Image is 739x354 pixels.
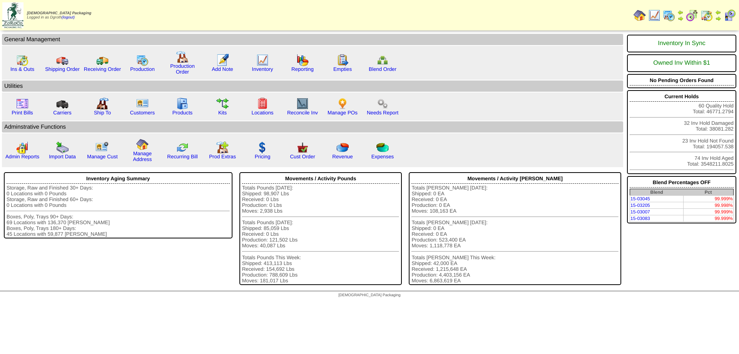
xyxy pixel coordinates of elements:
th: Pct [683,189,733,196]
td: 99.999% [683,196,733,202]
div: Inventory In Sync [630,36,734,51]
img: arrowleft.gif [677,9,684,15]
img: dollar.gif [256,141,269,154]
img: graph2.png [16,141,28,154]
img: invoice2.gif [16,97,28,110]
img: network.png [376,54,389,66]
a: Inventory [252,66,273,72]
img: arrowleft.gif [715,9,721,15]
img: home.gif [634,9,646,22]
a: Empties [333,66,352,72]
img: calendarinout.gif [701,9,713,22]
img: workorder.gif [336,54,349,66]
img: arrowright.gif [677,15,684,22]
a: Carriers [53,110,71,116]
img: truck3.gif [56,97,69,110]
img: workflow.gif [216,97,229,110]
img: locations.gif [256,97,269,110]
span: [DEMOGRAPHIC_DATA] Packaging [27,11,91,15]
img: pie_chart.png [336,141,349,154]
td: General Management [2,34,623,45]
img: zoroco-logo-small.webp [2,2,23,28]
div: Owned Inv Within $1 [630,56,734,70]
td: Utilities [2,81,623,92]
span: Logged in as Dgroth [27,11,91,20]
img: reconcile.gif [176,141,189,154]
a: Manage POs [328,110,358,116]
a: Production Order [170,63,195,75]
div: Storage, Raw and Finished 30+ Days: 0 Locations with 0 Pounds Storage, Raw and Finished 60+ Days:... [7,185,230,237]
div: No Pending Orders Found [630,75,734,86]
a: Ship To [94,110,111,116]
img: orders.gif [216,54,229,66]
img: customers.gif [136,97,149,110]
a: Import Data [49,154,76,159]
a: Products [172,110,193,116]
img: managecust.png [95,141,110,154]
img: pie_chart2.png [376,141,389,154]
img: workflow.png [376,97,389,110]
img: line_graph.gif [256,54,269,66]
img: line_graph2.gif [296,97,309,110]
a: Prod Extras [209,154,236,159]
th: Blend [630,189,684,196]
div: Movements / Activity Pounds [242,174,400,184]
img: import.gif [56,141,69,154]
div: Movements / Activity [PERSON_NAME] [411,174,619,184]
a: 15-03083 [630,216,650,221]
img: home.gif [136,138,149,151]
a: Production [130,66,155,72]
img: calendarcustomer.gif [724,9,736,22]
a: Manage Cust [87,154,117,159]
a: Expenses [371,154,394,159]
span: [DEMOGRAPHIC_DATA] Packaging [338,293,400,297]
a: 15-03045 [630,196,650,201]
a: Add Note [212,66,233,72]
img: calendarprod.gif [663,9,675,22]
td: 99.998% [683,202,733,209]
a: Recurring Bill [167,154,197,159]
img: cabinet.gif [176,97,189,110]
a: Print Bills [12,110,33,116]
a: Kits [218,110,227,116]
a: Revenue [332,154,353,159]
img: graph.gif [296,54,309,66]
a: Ins & Outs [10,66,34,72]
a: Customers [130,110,155,116]
a: (logout) [62,15,75,20]
a: 15-03205 [630,203,650,208]
a: Shipping Order [45,66,80,72]
img: arrowright.gif [715,15,721,22]
div: Blend Percentages OFF [630,178,734,188]
td: 99.999% [683,209,733,215]
div: Current Holds [630,92,734,102]
div: 60 Quality Hold Total: 46771.2794 32 Inv Hold Damaged Total: 38081.282 23 Inv Hold Not Found Tota... [627,90,736,174]
a: Receiving Order [84,66,121,72]
img: calendarinout.gif [16,54,28,66]
img: calendarblend.gif [686,9,698,22]
a: Pricing [255,154,271,159]
td: Adminstrative Functions [2,121,623,133]
img: factory2.gif [96,97,109,110]
a: Blend Order [369,66,396,72]
td: 99.999% [683,215,733,222]
img: calendarprod.gif [136,54,149,66]
a: Manage Address [133,151,152,162]
img: cust_order.png [296,141,309,154]
div: Totals Pounds [DATE]: Shipped: 98,907 Lbs Received: 0 Lbs Production: 0 Lbs Moves: 2,938 Lbs Tota... [242,185,400,284]
img: line_graph.gif [648,9,660,22]
a: Admin Reports [5,154,39,159]
div: Totals [PERSON_NAME] [DATE]: Shipped: 0 EA Received: 0 EA Production: 0 EA Moves: 108,163 EA Tota... [411,185,619,284]
div: Inventory Aging Summary [7,174,230,184]
img: factory.gif [176,51,189,63]
a: Reconcile Inv [287,110,318,116]
a: Needs Report [367,110,398,116]
img: truck.gif [56,54,69,66]
a: Locations [251,110,273,116]
img: po.png [336,97,349,110]
img: prodextras.gif [216,141,229,154]
a: 15-03007 [630,209,650,215]
a: Reporting [291,66,314,72]
img: truck2.gif [96,54,109,66]
a: Cust Order [290,154,315,159]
